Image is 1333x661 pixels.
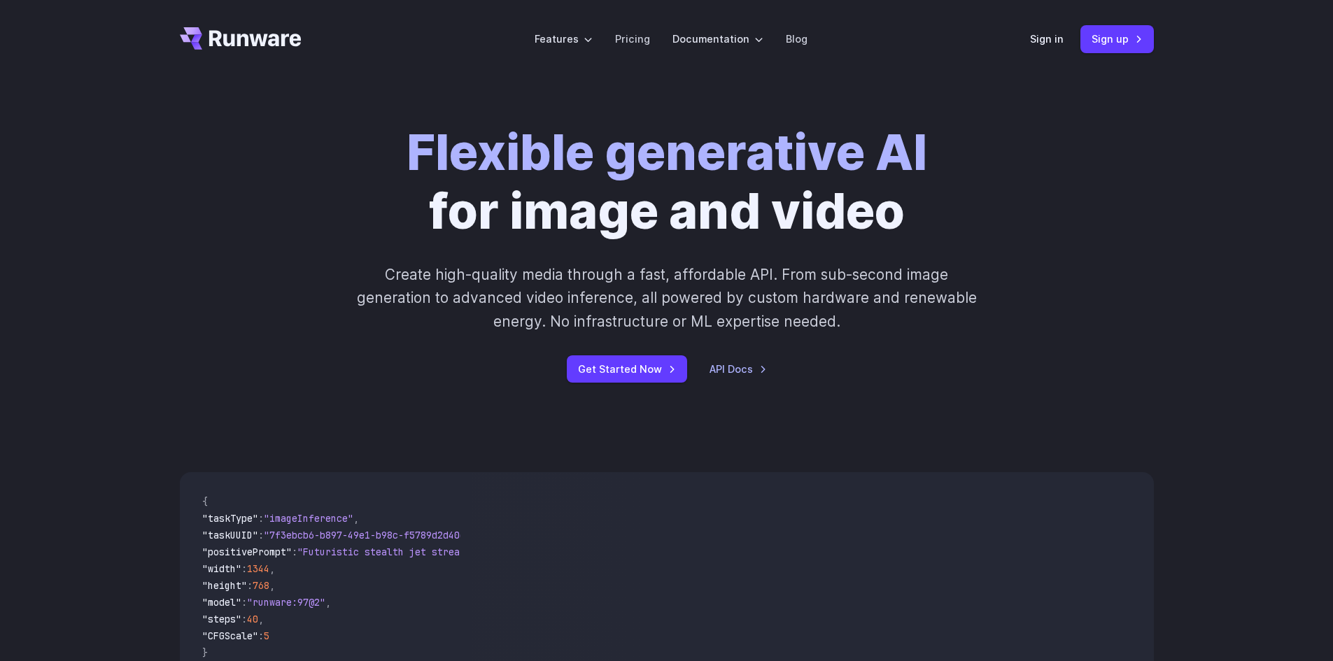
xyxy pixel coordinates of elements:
span: , [258,613,264,625]
span: : [258,529,264,541]
a: Pricing [615,31,650,47]
a: Sign in [1030,31,1064,47]
span: , [269,562,275,575]
span: : [241,613,247,625]
span: "taskUUID" [202,529,258,541]
span: { [202,495,208,508]
span: "CFGScale" [202,630,258,642]
span: 1344 [247,562,269,575]
label: Documentation [672,31,763,47]
span: "model" [202,596,241,609]
span: , [269,579,275,592]
span: "7f3ebcb6-b897-49e1-b98c-f5789d2d40d7" [264,529,477,541]
span: : [241,562,247,575]
span: "height" [202,579,247,592]
h1: for image and video [407,123,927,241]
span: : [258,512,264,525]
label: Features [535,31,593,47]
span: "Futuristic stealth jet streaking through a neon-lit cityscape with glowing purple exhaust" [297,546,807,558]
a: Sign up [1080,25,1154,52]
span: "positivePrompt" [202,546,292,558]
a: Get Started Now [567,355,687,383]
span: "imageInference" [264,512,353,525]
span: 768 [253,579,269,592]
span: 5 [264,630,269,642]
span: "runware:97@2" [247,596,325,609]
span: "taskType" [202,512,258,525]
span: : [247,579,253,592]
span: : [241,596,247,609]
span: "steps" [202,613,241,625]
p: Create high-quality media through a fast, affordable API. From sub-second image generation to adv... [355,263,978,333]
span: "width" [202,562,241,575]
span: : [292,546,297,558]
span: : [258,630,264,642]
a: Blog [786,31,807,47]
span: 40 [247,613,258,625]
strong: Flexible generative AI [407,122,927,182]
a: Go to / [180,27,302,50]
a: API Docs [710,361,767,377]
span: , [353,512,359,525]
span: , [325,596,331,609]
span: } [202,646,208,659]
